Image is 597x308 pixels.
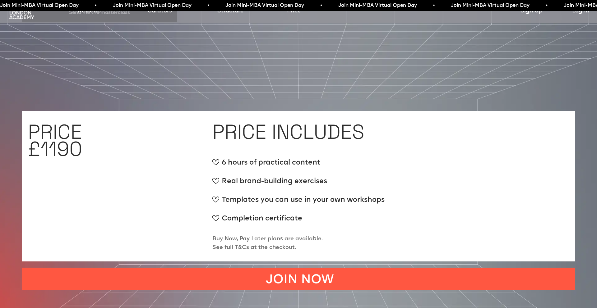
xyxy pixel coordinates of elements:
a: Structure [217,7,244,16]
span: • [546,1,548,10]
a: Price [287,7,301,16]
div: 6 hours of practical content [212,158,385,173]
a: Reviews [78,7,101,16]
span: • [95,1,96,10]
span: • [433,1,435,10]
span: • [207,1,209,10]
div: Completion certificate [212,214,385,229]
div: Real brand-building exercises [212,176,385,192]
a: JOIN NOW [22,268,575,290]
p: Buy Now, Pay Later plans are available. See full T&Cs at the checkout. [212,235,323,252]
span: • [320,1,322,10]
a: Sign Up [521,7,543,16]
div: Templates you can use in your own workshops [212,195,385,211]
h1: PRICE £1190 [28,117,88,164]
a: Curators [147,7,172,16]
a: Log In [572,7,589,16]
h1: PRICE INCLUDES [212,117,371,147]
